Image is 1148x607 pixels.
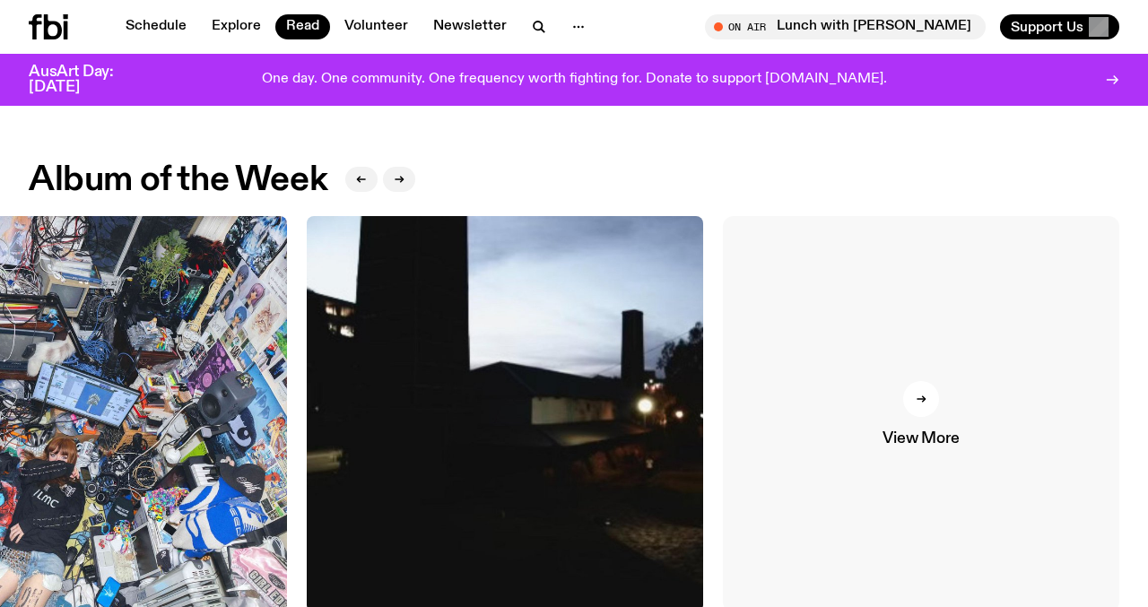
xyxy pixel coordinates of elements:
a: Schedule [115,14,197,39]
a: Volunteer [334,14,419,39]
span: View More [883,431,959,447]
button: On AirLunch with [PERSON_NAME] [705,14,986,39]
a: Newsletter [422,14,517,39]
p: One day. One community. One frequency worth fighting for. Donate to support [DOMAIN_NAME]. [262,72,887,88]
span: Support Us [1011,19,1083,35]
h3: AusArt Day: [DATE] [29,65,143,95]
h2: Album of the Week [29,164,327,196]
button: Support Us [1000,14,1119,39]
a: Explore [201,14,272,39]
a: Read [275,14,330,39]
